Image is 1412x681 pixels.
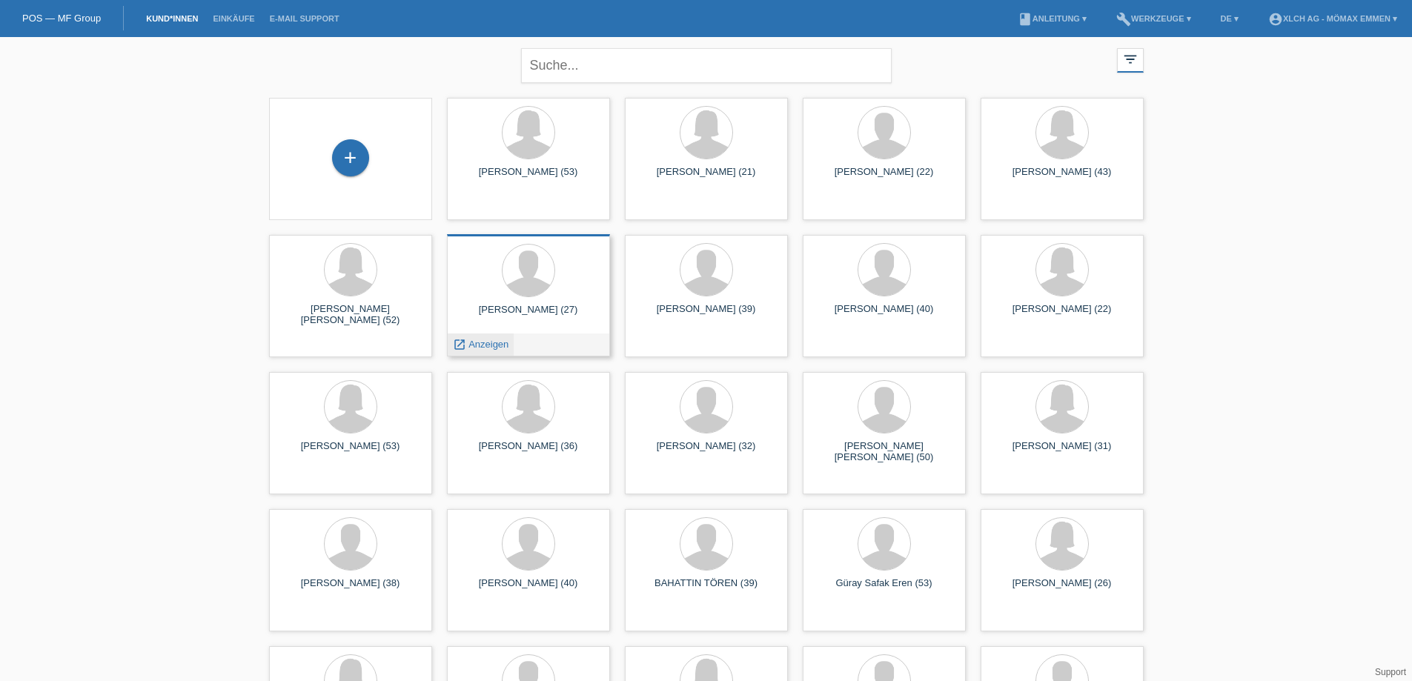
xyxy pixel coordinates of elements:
div: [PERSON_NAME] (26) [992,577,1132,601]
a: Kund*innen [139,14,205,23]
a: Einkäufe [205,14,262,23]
div: [PERSON_NAME] [PERSON_NAME] (52) [281,303,420,327]
div: [PERSON_NAME] (40) [815,303,954,327]
div: [PERSON_NAME] (53) [459,166,598,190]
div: BAHATTIN TÖREN (39) [637,577,776,601]
div: [PERSON_NAME] (22) [815,166,954,190]
input: Suche... [521,48,892,83]
div: [PERSON_NAME] (40) [459,577,598,601]
div: [PERSON_NAME] (36) [459,440,598,464]
a: buildWerkzeuge ▾ [1109,14,1199,23]
a: launch Anzeigen [453,339,509,350]
a: bookAnleitung ▾ [1010,14,1094,23]
div: [PERSON_NAME] (43) [992,166,1132,190]
a: E-Mail Support [262,14,347,23]
span: Anzeigen [468,339,508,350]
div: [PERSON_NAME] (21) [637,166,776,190]
div: Güray Safak Eren (53) [815,577,954,601]
a: Support [1375,667,1406,677]
a: DE ▾ [1213,14,1246,23]
div: [PERSON_NAME] (27) [459,304,598,328]
i: account_circle [1268,12,1283,27]
div: [PERSON_NAME] (38) [281,577,420,601]
div: [PERSON_NAME] (22) [992,303,1132,327]
div: [PERSON_NAME] (39) [637,303,776,327]
i: book [1018,12,1033,27]
i: build [1116,12,1131,27]
i: filter_list [1122,51,1138,67]
div: [PERSON_NAME] (31) [992,440,1132,464]
a: account_circleXLCH AG - Mömax Emmen ▾ [1261,14,1405,23]
div: Kund*in hinzufügen [333,145,368,170]
div: [PERSON_NAME] (53) [281,440,420,464]
div: [PERSON_NAME] (32) [637,440,776,464]
i: launch [453,338,466,351]
a: POS — MF Group [22,13,101,24]
div: [PERSON_NAME] [PERSON_NAME] (50) [815,440,954,464]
